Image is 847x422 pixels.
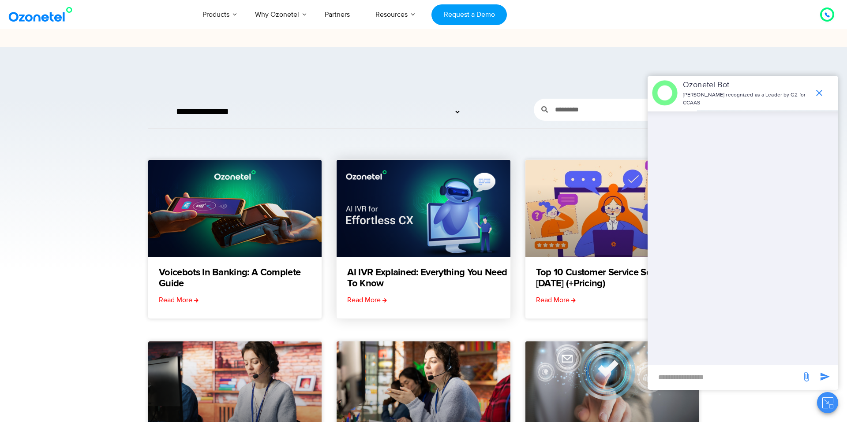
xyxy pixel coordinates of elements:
[816,368,834,385] span: send message
[683,91,810,107] p: [PERSON_NAME] recognized as a Leader by G2 for CCAAS
[652,370,797,385] div: new-msg-input
[159,267,322,289] a: Voicebots in Banking: A Complete Guide
[159,295,199,305] a: Read more about Voicebots in Banking: A Complete Guide
[431,4,507,25] a: Request a Demo
[683,79,810,91] p: Ozonetel Bot
[536,295,576,305] a: Read more about Top 10 Customer Service Software in 2025 (+Pricing)
[810,84,828,102] span: end chat or minimize
[347,295,387,305] a: Read more about AI IVR Explained: Everything You Need to Know
[347,267,510,289] a: AI IVR Explained: Everything You Need to Know
[536,267,699,289] a: Top 10 Customer Service Software in [DATE] (+Pricing)
[798,368,815,385] span: send message
[652,80,678,106] img: header
[817,392,838,413] button: Close chat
